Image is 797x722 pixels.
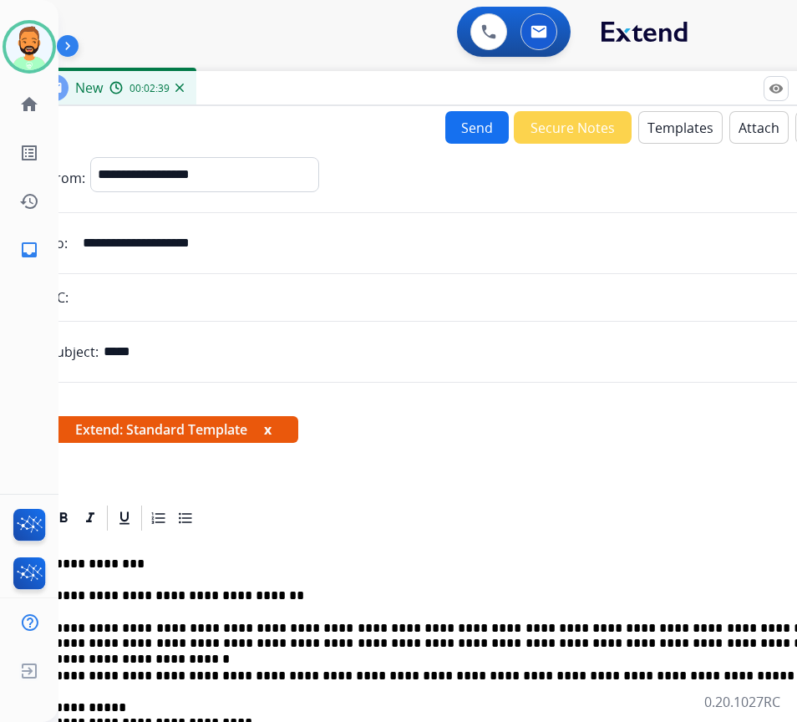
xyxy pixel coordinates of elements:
[769,81,784,96] mat-icon: remove_red_eye
[19,240,39,260] mat-icon: inbox
[6,23,53,70] img: avatar
[48,233,68,253] p: To:
[78,506,103,531] div: Italic
[173,506,198,531] div: Bullet List
[704,692,780,712] p: 0.20.1027RC
[48,342,99,362] p: Subject:
[19,94,39,114] mat-icon: home
[51,506,76,531] div: Bold
[48,287,69,308] p: CC:
[129,82,170,95] span: 00:02:39
[48,416,298,443] span: Extend: Standard Template
[75,79,103,97] span: New
[112,506,137,531] div: Underline
[48,168,85,188] p: From:
[19,191,39,211] mat-icon: history
[638,111,723,144] button: Templates
[146,506,171,531] div: Ordered List
[264,419,272,440] button: x
[729,111,789,144] button: Attach
[19,143,39,163] mat-icon: list_alt
[514,111,632,144] button: Secure Notes
[445,111,509,144] button: Send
